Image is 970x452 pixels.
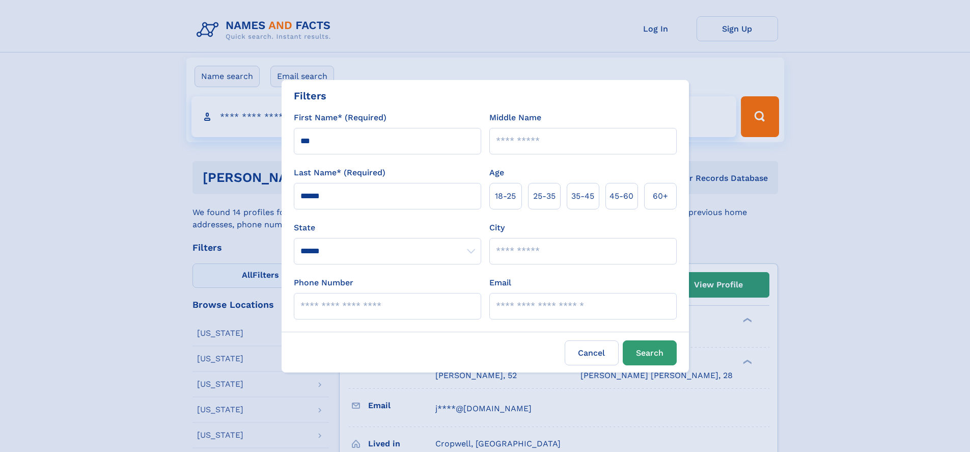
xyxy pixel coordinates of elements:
[653,190,668,202] span: 60+
[294,222,481,234] label: State
[565,340,619,365] label: Cancel
[609,190,633,202] span: 45‑60
[294,167,385,179] label: Last Name* (Required)
[294,88,326,103] div: Filters
[495,190,516,202] span: 18‑25
[294,112,386,124] label: First Name* (Required)
[294,277,353,289] label: Phone Number
[489,222,505,234] label: City
[571,190,594,202] span: 35‑45
[489,277,511,289] label: Email
[533,190,556,202] span: 25‑35
[489,112,541,124] label: Middle Name
[489,167,504,179] label: Age
[623,340,677,365] button: Search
